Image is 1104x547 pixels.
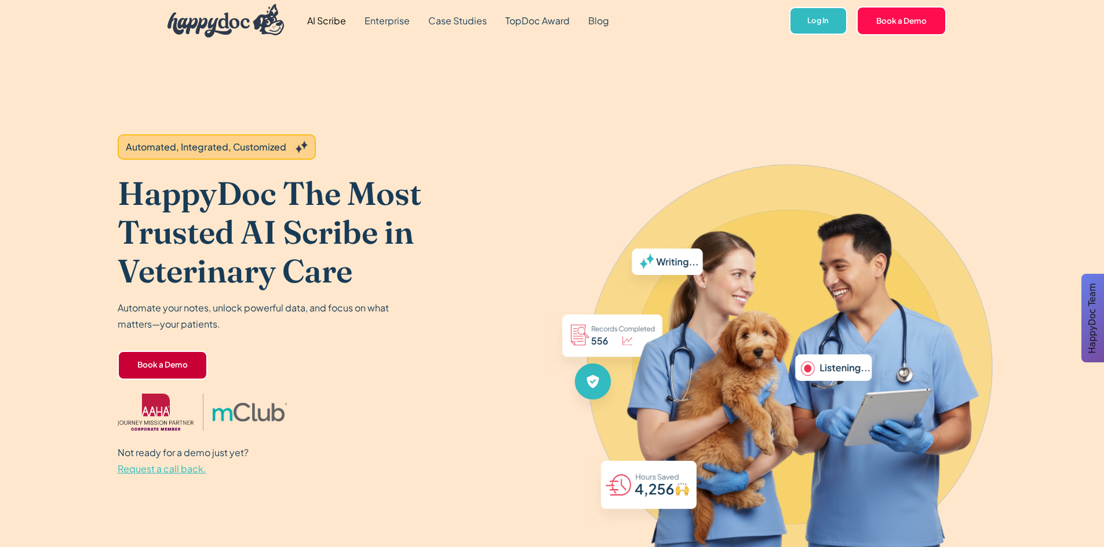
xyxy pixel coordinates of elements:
[118,351,207,380] a: Book a Demo
[789,7,847,35] a: Log In
[167,4,285,38] img: HappyDoc Logo: A happy dog with his ear up, listening.
[857,6,946,35] a: Book a Demo
[118,462,206,475] span: Request a call back.
[158,1,285,41] a: home
[118,300,396,332] p: Automate your notes, unlock powerful data, and focus on what matters—your patients.
[296,141,308,153] img: Grey sparkles.
[118,174,509,291] h1: HappyDoc The Most Trusted AI Scribe in Veterinary Care
[213,403,287,421] img: mclub logo
[118,445,249,477] p: Not ready for a demo just yet?
[126,140,286,154] div: Automated, Integrated, Customized
[118,394,194,431] img: AAHA Advantage logo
